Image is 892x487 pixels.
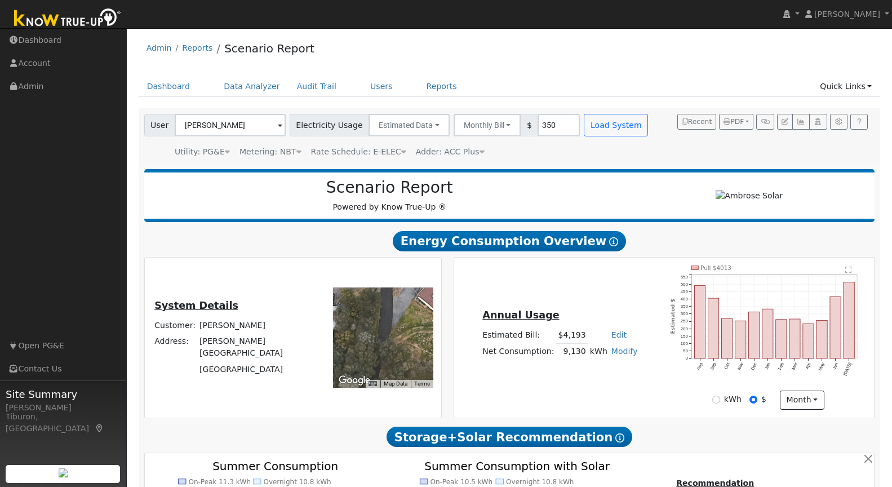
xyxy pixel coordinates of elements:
text: Dec [750,362,758,371]
td: kWh [588,343,609,360]
rect: onclick="" [817,321,828,359]
img: Ambrose Solar [716,190,783,202]
text: 200 [681,326,688,331]
div: Adder: ACC Plus [416,146,485,158]
rect: onclick="" [695,286,705,358]
div: Powered by Know True-Up ® [150,178,629,213]
a: Dashboard [139,76,199,97]
a: Users [362,76,401,97]
a: Reports [418,76,465,97]
button: Edit User [777,114,793,130]
td: [PERSON_NAME] [198,318,312,334]
i: Show Help [615,433,624,442]
input: $ [749,396,757,404]
div: Tiburon, [GEOGRAPHIC_DATA] [6,411,121,435]
td: [PERSON_NAME][GEOGRAPHIC_DATA] [198,334,312,361]
text: [DATE] [843,362,853,377]
a: Edit [611,330,627,339]
button: Monthly Bill [454,114,521,136]
text: Pull $4013 [700,264,731,271]
text: 400 [681,296,688,302]
text: Overnight 10.8 kWh [506,478,574,486]
button: Multi-Series Graph [792,114,810,130]
a: Open this area in Google Maps (opens a new window) [336,373,373,388]
text: Estimated $ [669,299,676,334]
label: $ [761,393,766,405]
span: Energy Consumption Overview [393,231,626,251]
label: kWh [724,393,742,405]
text: Apr [805,362,812,370]
td: Estimated Bill: [481,327,556,344]
td: 9,130 [556,343,588,360]
text: Jan [764,362,771,370]
div: Utility: PG&E [175,146,230,158]
td: Customer: [153,318,198,334]
text: 550 [681,275,688,280]
span: Electricity Usage [290,114,369,136]
button: Login As [809,114,827,130]
td: $4,193 [556,327,588,344]
td: [GEOGRAPHIC_DATA] [198,361,312,377]
text: May [818,362,826,371]
text: 50 [683,348,688,353]
button: Generate Report Link [756,114,774,130]
button: month [780,391,824,410]
a: Modify [611,347,638,356]
input: Select a User [175,114,286,136]
rect: onclick="" [735,321,746,358]
span: Site Summary [6,387,121,402]
text: 350 [681,304,688,309]
a: Admin [147,43,172,52]
rect: onclick="" [803,324,814,359]
a: Reports [182,43,212,52]
text: On-Peak 11.3 kWh [188,478,251,486]
a: Map [95,424,105,433]
div: Metering: NBT [239,146,301,158]
span: Alias: None [311,147,406,156]
img: retrieve [59,468,68,477]
text: 500 [681,282,688,287]
img: Google [336,373,373,388]
button: Map Data [384,380,407,388]
button: Load System [584,114,648,136]
button: Settings [830,114,847,130]
text: 0 [686,356,688,361]
a: Audit Trail [289,76,345,97]
text: Aug [696,362,704,371]
text: Summer Consumption with Solar [424,460,610,473]
span: User [144,114,175,136]
span: $ [520,114,538,136]
a: Help Link [850,114,868,130]
text: Summer Consumption [212,460,338,473]
button: Estimated Data [369,114,450,136]
text:  [846,266,852,273]
div: [PERSON_NAME] [6,402,121,414]
text: On-Peak 10.5 kWh [430,478,492,486]
img: Know True-Up [8,6,127,32]
text: Oct [724,361,731,370]
rect: onclick="" [722,318,733,358]
text: Nov [736,362,744,371]
rect: onclick="" [789,319,800,358]
text: Overnight 10.8 kWh [263,478,331,486]
td: Address: [153,334,198,361]
a: Data Analyzer [215,76,289,97]
rect: onclick="" [762,309,773,358]
rect: onclick="" [749,312,760,358]
button: PDF [719,114,753,130]
rect: onclick="" [776,320,787,358]
span: PDF [724,118,744,126]
button: Keyboard shortcuts [369,380,376,388]
u: System Details [154,300,238,311]
text: Jun [832,362,839,370]
text: 150 [681,334,688,339]
span: Storage+Solar Recommendation [387,427,632,447]
a: Terms [414,380,430,387]
span: [PERSON_NAME] [814,10,880,19]
text: Mar [791,362,799,371]
i: Show Help [609,237,618,246]
text: Feb [778,362,786,371]
a: Quick Links [811,76,880,97]
text: Sep [709,362,717,371]
td: Net Consumption: [481,343,556,360]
